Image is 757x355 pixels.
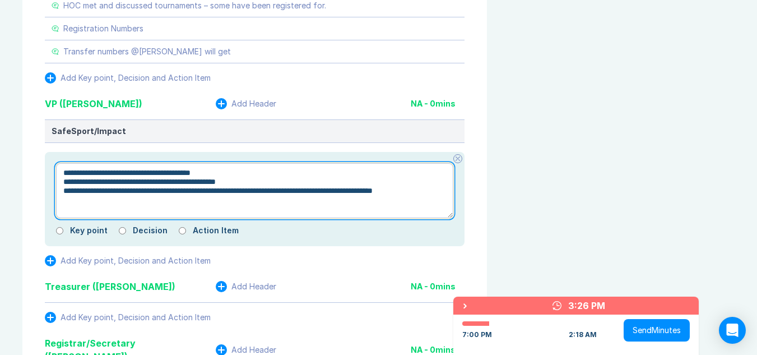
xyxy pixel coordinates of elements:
[411,345,465,354] div: NA - 0 mins
[45,312,211,323] button: Add Key point, Decision and Action Item
[61,256,211,265] div: Add Key point, Decision and Action Item
[45,72,211,84] button: Add Key point, Decision and Action Item
[231,282,276,291] div: Add Header
[624,319,690,342] button: SendMinutes
[216,98,276,109] button: Add Header
[411,99,465,108] div: NA - 0 mins
[462,330,492,339] div: 7:00 PM
[63,24,143,33] div: Registration Numbers
[568,299,605,312] div: 3:26 PM
[52,127,458,136] div: SafeSport/Impact
[61,313,211,322] div: Add Key point, Decision and Action Item
[45,97,142,110] div: VP ([PERSON_NAME])
[45,280,175,293] div: Treasurer ([PERSON_NAME])
[63,1,326,10] div: HOC met and discussed tournaments – some have been registered for.
[63,47,231,56] div: Transfer numbers @[PERSON_NAME] will get
[216,281,276,292] button: Add Header
[133,226,168,235] label: Decision
[231,345,276,354] div: Add Header
[411,282,465,291] div: NA - 0 mins
[70,226,108,235] label: Key point
[719,317,746,344] div: Open Intercom Messenger
[61,73,211,82] div: Add Key point, Decision and Action Item
[231,99,276,108] div: Add Header
[569,330,597,339] div: 2:18 AM
[45,255,211,266] button: Add Key point, Decision and Action Item
[193,226,239,235] label: Action Item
